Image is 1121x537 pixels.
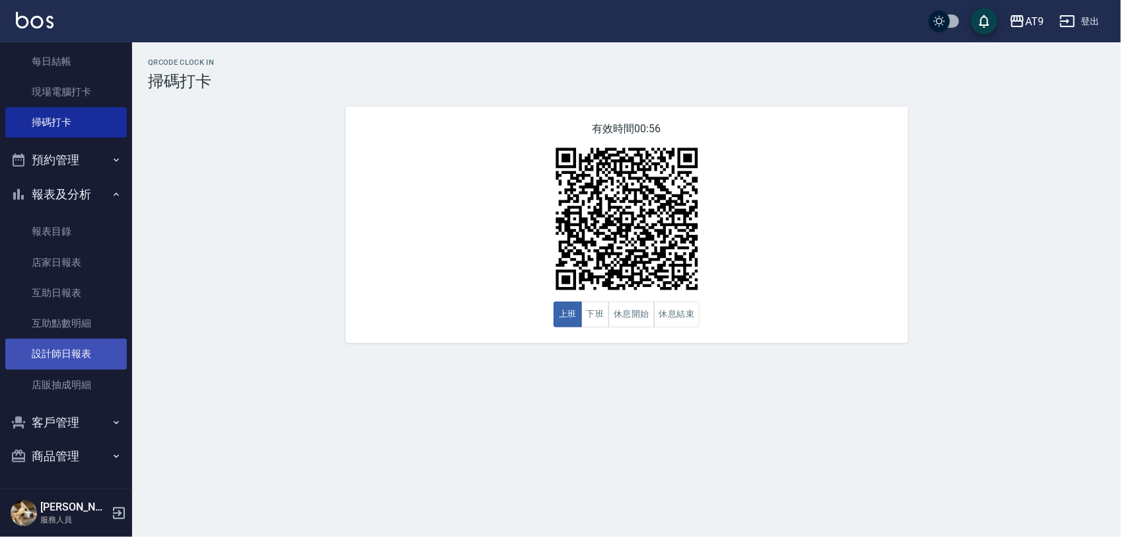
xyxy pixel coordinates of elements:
a: 每日結帳 [5,46,127,77]
a: 店販抽成明細 [5,370,127,400]
h3: 掃碼打卡 [148,72,1105,91]
a: 互助日報表 [5,278,127,308]
button: 休息結束 [654,302,700,327]
h5: [PERSON_NAME] [40,501,108,514]
div: AT9 [1025,13,1044,30]
a: 設計師日報表 [5,339,127,369]
a: 掃碼打卡 [5,107,127,138]
img: Logo [16,12,54,28]
button: 客戶管理 [5,405,127,440]
a: 現場電腦打卡 [5,77,127,107]
button: 上班 [554,302,582,327]
p: 服務人員 [40,514,108,526]
button: 登出 [1054,9,1105,34]
button: 商品管理 [5,439,127,474]
button: 報表及分析 [5,177,127,212]
h2: QRcode Clock In [148,58,1105,67]
a: 店家日報表 [5,247,127,278]
button: 預約管理 [5,143,127,177]
img: Person [11,500,37,526]
div: 有效時間 00:56 [345,106,908,343]
button: AT9 [1004,8,1049,35]
button: 下班 [581,302,610,327]
a: 報表目錄 [5,216,127,247]
button: save [971,8,997,34]
button: 休息開始 [608,302,655,327]
a: 互助點數明細 [5,308,127,339]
